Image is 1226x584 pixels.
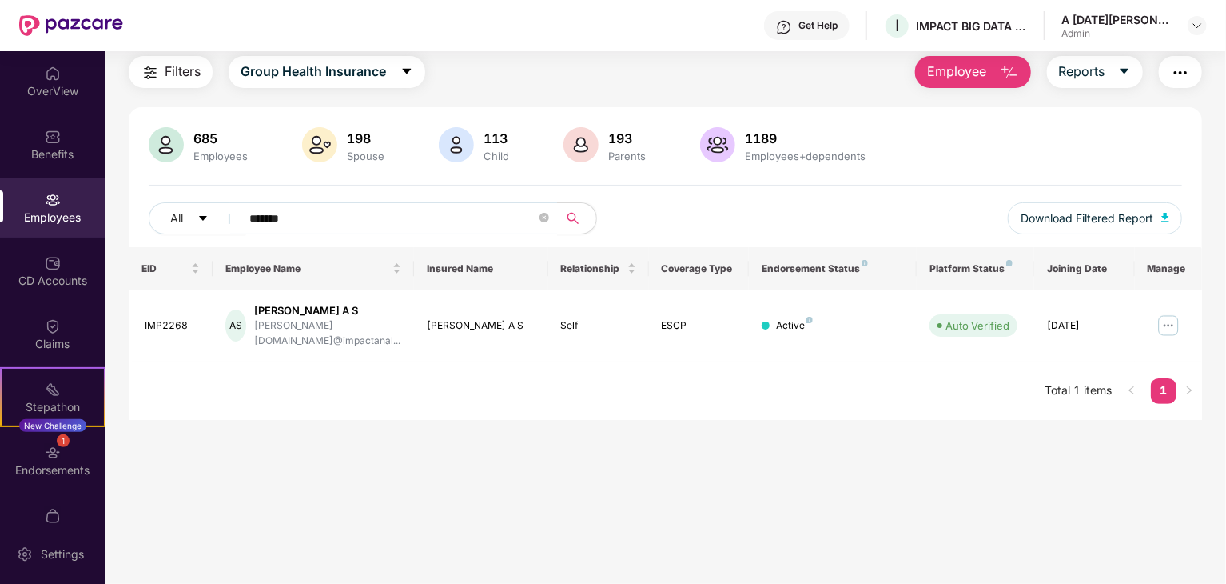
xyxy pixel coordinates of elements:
[915,56,1031,88] button: Employee
[439,127,474,162] img: svg+xml;base64,PHN2ZyB4bWxucz0iaHR0cDovL3d3dy53My5vcmcvMjAwMC9zdmciIHhtbG5zOnhsaW5rPSJodHRwOi8vd3...
[190,130,251,146] div: 685
[45,255,61,271] img: svg+xml;base64,PHN2ZyBpZD0iQ0RfQWNjb3VudHMiIGRhdGEtbmFtZT0iQ0QgQWNjb3VudHMiIHhtbG5zPSJodHRwOi8vd3...
[927,62,987,82] span: Employee
[149,127,184,162] img: svg+xml;base64,PHN2ZyB4bWxucz0iaHR0cDovL3d3dy53My5vcmcvMjAwMC9zdmciIHhtbG5zOnhsaW5rPSJodHRwOi8vd3...
[1000,63,1019,82] img: svg+xml;base64,PHN2ZyB4bWxucz0iaHR0cDovL3d3dy53My5vcmcvMjAwMC9zdmciIHhtbG5zOnhsaW5rPSJodHRwOi8vd3...
[1176,378,1202,404] button: right
[1006,260,1013,266] img: svg+xml;base64,PHN2ZyB4bWxucz0iaHR0cDovL3d3dy53My5vcmcvMjAwMC9zdmciIHdpZHRoPSI4IiBoZWlnaHQ9IjgiIH...
[400,65,413,79] span: caret-down
[241,62,386,82] span: Group Health Insurance
[1047,56,1143,88] button: Reportscaret-down
[45,66,61,82] img: svg+xml;base64,PHN2ZyBpZD0iSG9tZSIgeG1sbnM9Imh0dHA6Ly93d3cudzMub3JnLzIwMDAvc3ZnIiB3aWR0aD0iMjAiIG...
[45,445,61,461] img: svg+xml;base64,PHN2ZyBpZD0iRW5kb3JzZW1lbnRzIiB4bWxucz0iaHR0cDovL3d3dy53My5vcmcvMjAwMC9zdmciIHdpZH...
[563,127,599,162] img: svg+xml;base64,PHN2ZyB4bWxucz0iaHR0cDovL3d3dy53My5vcmcvMjAwMC9zdmciIHhtbG5zOnhsaW5rPSJodHRwOi8vd3...
[1047,318,1122,334] div: [DATE]
[344,130,388,146] div: 198
[129,247,213,290] th: EID
[649,247,750,290] th: Coverage Type
[1061,12,1173,27] div: A [DATE][PERSON_NAME]
[539,211,549,226] span: close-circle
[1119,378,1144,404] li: Previous Page
[2,399,104,415] div: Stepathon
[141,63,160,82] img: svg+xml;base64,PHN2ZyB4bWxucz0iaHR0cDovL3d3dy53My5vcmcvMjAwMC9zdmciIHdpZHRoPSIyNCIgaGVpZ2h0PSIyNC...
[45,129,61,145] img: svg+xml;base64,PHN2ZyBpZD0iQmVuZWZpdHMiIHhtbG5zPSJodHRwOi8vd3d3LnczLm9yZy8yMDAwL3N2ZyIgd2lkdGg9Ij...
[700,127,735,162] img: svg+xml;base64,PHN2ZyB4bWxucz0iaHR0cDovL3d3dy53My5vcmcvMjAwMC9zdmciIHhtbG5zOnhsaW5rPSJodHRwOi8vd3...
[929,262,1021,275] div: Platform Status
[1156,313,1181,338] img: manageButton
[762,262,904,275] div: Endorsement Status
[1021,210,1153,227] span: Download Filtered Report
[19,15,123,36] img: New Pazcare Logo
[561,262,624,275] span: Relationship
[561,318,636,334] div: Self
[548,247,649,290] th: Relationship
[45,382,61,398] img: svg+xml;base64,PHN2ZyB4bWxucz0iaHR0cDovL3d3dy53My5vcmcvMjAwMC9zdmciIHdpZHRoPSIyMSIgaGVpZ2h0PSIyMC...
[190,150,251,162] div: Employees
[225,310,246,342] div: AS
[1127,386,1136,395] span: left
[916,18,1028,34] div: IMPACT BIG DATA ANALYSIS PRIVATE LIMITED
[895,16,899,35] span: I
[806,317,813,323] img: svg+xml;base64,PHN2ZyB4bWxucz0iaHR0cDovL3d3dy53My5vcmcvMjAwMC9zdmciIHdpZHRoPSI4IiBoZWlnaHQ9IjgiIH...
[129,56,213,88] button: Filters
[302,127,337,162] img: svg+xml;base64,PHN2ZyB4bWxucz0iaHR0cDovL3d3dy53My5vcmcvMjAwMC9zdmciIHhtbG5zOnhsaW5rPSJodHRwOi8vd3...
[1059,62,1105,82] span: Reports
[557,212,588,225] span: search
[480,130,512,146] div: 113
[605,150,649,162] div: Parents
[1034,247,1135,290] th: Joining Date
[414,247,548,290] th: Insured Name
[1061,27,1173,40] div: Admin
[225,262,389,275] span: Employee Name
[149,202,246,234] button: Allcaret-down
[742,130,869,146] div: 1189
[17,546,33,562] img: svg+xml;base64,PHN2ZyBpZD0iU2V0dGluZy0yMHgyMCIgeG1sbnM9Imh0dHA6Ly93d3cudzMub3JnLzIwMDAvc3ZnIiB3aW...
[1171,63,1190,82] img: svg+xml;base64,PHN2ZyB4bWxucz0iaHR0cDovL3d3dy53My5vcmcvMjAwMC9zdmciIHdpZHRoPSIyNCIgaGVpZ2h0PSIyNC...
[1151,378,1176,404] li: 1
[427,318,535,334] div: [PERSON_NAME] A S
[254,303,401,318] div: [PERSON_NAME] A S
[229,56,425,88] button: Group Health Insurancecaret-down
[605,130,649,146] div: 193
[165,62,201,82] span: Filters
[1118,65,1131,79] span: caret-down
[539,213,549,222] span: close-circle
[662,318,737,334] div: ESCP
[213,247,414,290] th: Employee Name
[45,508,61,524] img: svg+xml;base64,PHN2ZyBpZD0iTXlfT3JkZXJzIiBkYXRhLW5hbWU9Ik15IE9yZGVycyIgeG1sbnM9Imh0dHA6Ly93d3cudz...
[776,318,813,334] div: Active
[57,434,70,447] div: 1
[1176,378,1202,404] li: Next Page
[1191,19,1204,32] img: svg+xml;base64,PHN2ZyBpZD0iRHJvcGRvd24tMzJ4MzIiIHhtbG5zPSJodHRwOi8vd3d3LnczLm9yZy8yMDAwL3N2ZyIgd2...
[45,192,61,208] img: svg+xml;base64,PHN2ZyBpZD0iRW1wbG95ZWVzIiB4bWxucz0iaHR0cDovL3d3dy53My5vcmcvMjAwMC9zdmciIHdpZHRoPS...
[480,150,512,162] div: Child
[36,546,89,562] div: Settings
[1008,202,1182,234] button: Download Filtered Report
[1151,378,1176,402] a: 1
[170,210,183,227] span: All
[945,318,1009,334] div: Auto Verified
[1045,378,1113,404] li: Total 1 items
[19,419,86,432] div: New Challenge
[1161,213,1169,222] img: svg+xml;base64,PHN2ZyB4bWxucz0iaHR0cDovL3d3dy53My5vcmcvMjAwMC9zdmciIHhtbG5zOnhsaW5rPSJodHRwOi8vd3...
[45,318,61,334] img: svg+xml;base64,PHN2ZyBpZD0iQ2xhaW0iIHhtbG5zPSJodHRwOi8vd3d3LnczLm9yZy8yMDAwL3N2ZyIgd2lkdGg9IjIwIi...
[141,262,188,275] span: EID
[742,150,869,162] div: Employees+dependents
[197,213,209,226] span: caret-down
[776,19,792,35] img: svg+xml;base64,PHN2ZyBpZD0iSGVscC0zMngzMiIgeG1sbnM9Imh0dHA6Ly93d3cudzMub3JnLzIwMDAvc3ZnIiB3aWR0aD...
[1184,386,1194,395] span: right
[798,19,838,32] div: Get Help
[1119,378,1144,404] button: left
[344,150,388,162] div: Spouse
[145,318,200,334] div: IMP2268
[254,318,401,349] div: [PERSON_NAME][DOMAIN_NAME]@impactanal...
[557,202,597,234] button: search
[1135,247,1202,290] th: Manage
[862,260,868,266] img: svg+xml;base64,PHN2ZyB4bWxucz0iaHR0cDovL3d3dy53My5vcmcvMjAwMC9zdmciIHdpZHRoPSI4IiBoZWlnaHQ9IjgiIH...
